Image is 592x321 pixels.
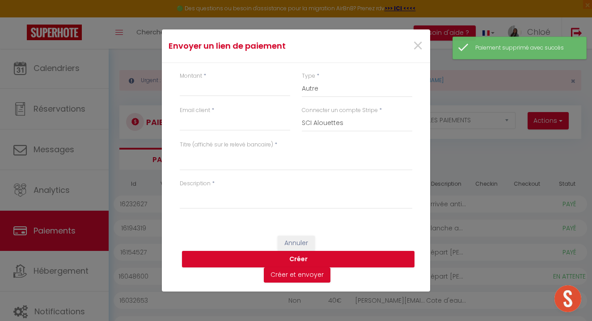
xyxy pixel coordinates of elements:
button: Créer [182,251,414,268]
label: Type [302,72,315,80]
button: Close [412,37,423,56]
button: Créer et envoyer [264,267,330,283]
label: Titre (affiché sur le relevé bancaire) [180,141,273,149]
span: × [412,33,423,59]
label: Email client [180,106,210,115]
label: Description [180,179,211,188]
label: Montant [180,72,202,80]
div: Ouvrir le chat [554,285,581,312]
button: Annuler [278,236,315,251]
div: Paiement supprimé avec succès [475,44,577,52]
h4: Envoyer un lien de paiement [169,40,379,52]
label: Connecter un compte Stripe [302,106,378,115]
